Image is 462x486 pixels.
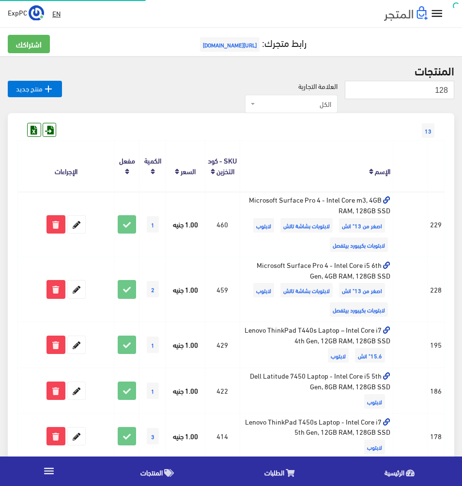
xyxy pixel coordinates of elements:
[166,191,205,257] td: 1.00 جنيه
[385,466,404,478] span: الرئيسية
[208,153,237,177] a: SKU - كود التخزين
[427,322,444,368] td: 195
[222,459,342,484] a: الطلبات
[430,7,444,21] i: 
[384,6,428,21] img: .
[328,348,349,363] span: لابتوب
[52,7,61,19] u: EN
[330,302,388,317] span: لابتوبات بكيبورد بيتفصل
[339,218,385,233] span: اصغر من 13" انش
[205,191,240,257] td: 460
[8,81,62,97] a: منتج جديد
[8,5,44,20] a: ... ExpPC
[375,164,390,177] a: الإسم
[342,459,462,484] a: الرئيسية
[264,466,284,478] span: الطلبات
[43,83,54,95] i: 
[240,257,393,322] td: Microsoft Surface Pro 4 - Intel Core i5 6th Gen, 4GB RAM, 128GB SSD
[198,33,307,51] a: رابط متجرك:[URL][DOMAIN_NAME]
[240,413,393,459] td: Lenovo ThinkPad T450s Laptop - Intel Core i7 5th Gen, 12GB RAM, 128GB SSD
[166,413,205,459] td: 1.00 جنيه
[245,95,338,113] span: الكل
[166,368,205,413] td: 1.00 جنيه
[166,322,205,368] td: 1.00 جنيه
[253,218,274,233] span: لابتوب
[8,35,50,53] a: اشتراكك
[29,5,44,21] img: ...
[147,216,159,233] span: 1
[280,283,333,297] span: لابتوبات بشاشة تاتش
[339,283,385,297] span: اصغر من 13" انش
[205,413,240,459] td: 414
[18,141,115,191] th: الإجراءات
[253,283,274,297] span: لابتوب
[147,281,159,297] span: 2
[427,257,444,322] td: 228
[330,237,388,252] span: لابتوبات بكيبورد بيتفصل
[345,81,454,99] input: بحث...
[257,99,331,109] span: الكل
[166,257,205,322] td: 1.00 جنيه
[205,368,240,413] td: 422
[43,465,55,477] i: 
[422,123,434,138] span: 13
[205,322,240,368] td: 429
[240,322,393,368] td: Lenovo ThinkPad T440s Laptop – Intel Core i7 4th Gen, 12GB RAM, 128GB SSD
[8,6,27,18] span: ExpPC
[240,191,393,257] td: Microsoft Surface Pro 4 - Intel Core m3, 4GB RAM, 128GB SSD
[181,164,196,177] a: السعر
[298,81,338,91] label: العلامة التجارية
[48,5,64,22] a: EN
[280,218,333,233] span: لابتوبات بشاشة تاتش
[364,440,385,454] span: لابتوب
[98,459,221,484] a: المنتجات
[355,348,385,363] span: 15.6" انش
[427,413,444,459] td: 178
[140,466,163,478] span: المنتجات
[147,337,159,353] span: 1
[200,37,260,52] span: [URL][DOMAIN_NAME]
[147,428,159,444] span: 3
[147,383,159,399] span: 1
[364,394,385,409] span: لابتوب
[119,153,135,167] a: مفعل
[427,368,444,413] td: 186
[427,191,444,257] td: 229
[240,368,393,413] td: Dell Latitude 7450 Laptop - Intel Core i5 5th Gen, 8GB RAM, 128GB SSD
[8,64,454,76] h2: المنتجات
[144,153,161,167] a: الكمية
[205,257,240,322] td: 459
